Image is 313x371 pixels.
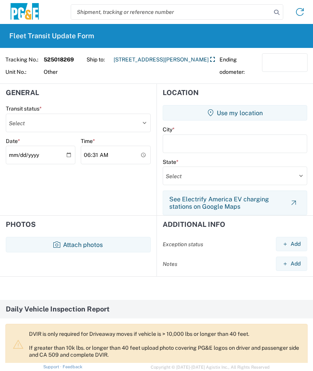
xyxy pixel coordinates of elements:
label: Transit status [6,105,42,112]
h2: Fleet Transit Update Form [9,31,94,41]
label: Date [6,138,20,145]
label: Notes [163,260,177,267]
span: Daily Vehicle Inspection Report [6,306,110,313]
span: Copyright © [DATE]-[DATE] Agistix Inc., All Rights Reserved [151,364,270,371]
a: [STREET_ADDRESS][PERSON_NAME] [114,53,215,66]
button: Attach photos [6,237,151,252]
label: Exception status [163,241,203,248]
span: Other [44,66,82,78]
span: See Electrify America EV charging stations on Google Maps [169,196,287,210]
p: DVIR is only required for Driveaway moves if vehicle is > 10,000 lbs or longer than 40 feet. If g... [29,330,301,358]
button: See Electrify America EV charging stations on Google Maps [163,191,307,215]
span: Tracking No.: [5,53,44,66]
strong: 525018269 [44,53,82,66]
span: Unit No.: [5,66,44,78]
h2: Location [163,89,199,97]
h2: Additional Info [163,221,225,228]
label: Time [81,138,95,145]
a: Support [43,364,63,369]
button: Add [276,237,307,251]
button: Use my location [163,105,307,121]
h2: Photos [6,221,36,228]
button: Add [276,257,307,271]
label: State [163,158,179,165]
input: Shipment, tracking or reference number [71,5,271,19]
span: Ship to: [87,53,114,66]
a: Feedback [63,364,82,369]
img: pge [9,3,40,21]
label: City [163,126,175,133]
h2: General [6,89,39,97]
span: Ending odometer: [219,53,262,78]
